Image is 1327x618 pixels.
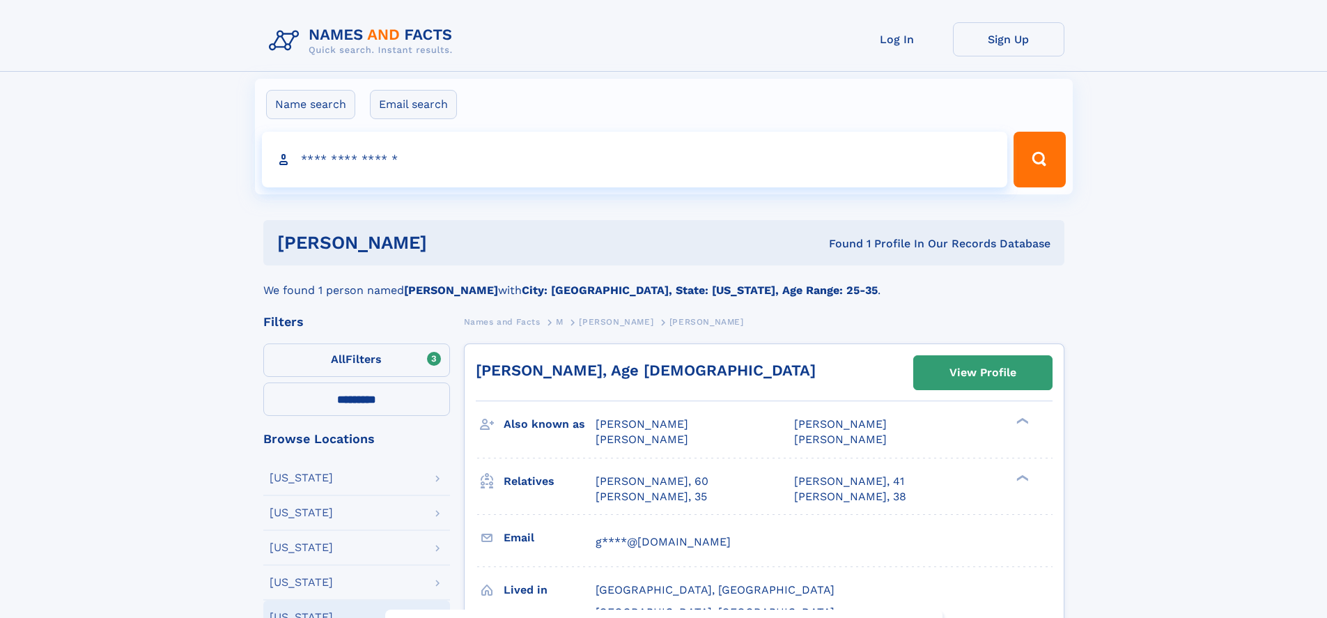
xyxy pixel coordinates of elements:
a: [PERSON_NAME], 35 [596,489,707,504]
a: [PERSON_NAME], Age [DEMOGRAPHIC_DATA] [476,362,816,379]
span: [PERSON_NAME] [579,317,653,327]
h3: Relatives [504,470,596,493]
div: [US_STATE] [270,577,333,588]
div: View Profile [949,357,1016,389]
a: Sign Up [953,22,1064,56]
h3: Lived in [504,578,596,602]
a: [PERSON_NAME] [579,313,653,330]
h1: [PERSON_NAME] [277,234,628,252]
div: Browse Locations [263,433,450,445]
label: Name search [266,90,355,119]
span: [PERSON_NAME] [596,417,688,431]
span: M [556,317,564,327]
h3: Also known as [504,412,596,436]
div: We found 1 person named with . [263,265,1064,299]
div: Found 1 Profile In Our Records Database [628,236,1050,252]
div: Filters [263,316,450,328]
label: Filters [263,343,450,377]
span: All [331,353,346,366]
span: [PERSON_NAME] [596,433,688,446]
div: ❯ [1013,473,1030,482]
label: Email search [370,90,457,119]
b: [PERSON_NAME] [404,284,498,297]
a: [PERSON_NAME], 41 [794,474,904,489]
button: Search Button [1014,132,1065,187]
span: [GEOGRAPHIC_DATA], [GEOGRAPHIC_DATA] [596,583,835,596]
a: Names and Facts [464,313,541,330]
b: City: [GEOGRAPHIC_DATA], State: [US_STATE], Age Range: 25-35 [522,284,878,297]
h3: Email [504,526,596,550]
div: [US_STATE] [270,472,333,484]
span: [PERSON_NAME] [794,433,887,446]
a: M [556,313,564,330]
input: search input [262,132,1008,187]
div: [US_STATE] [270,542,333,553]
img: Logo Names and Facts [263,22,464,60]
span: [PERSON_NAME] [794,417,887,431]
a: [PERSON_NAME], 38 [794,489,906,504]
a: View Profile [914,356,1052,389]
span: [PERSON_NAME] [669,317,744,327]
a: Log In [841,22,953,56]
div: [US_STATE] [270,507,333,518]
a: [PERSON_NAME], 60 [596,474,708,489]
div: ❯ [1013,417,1030,426]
